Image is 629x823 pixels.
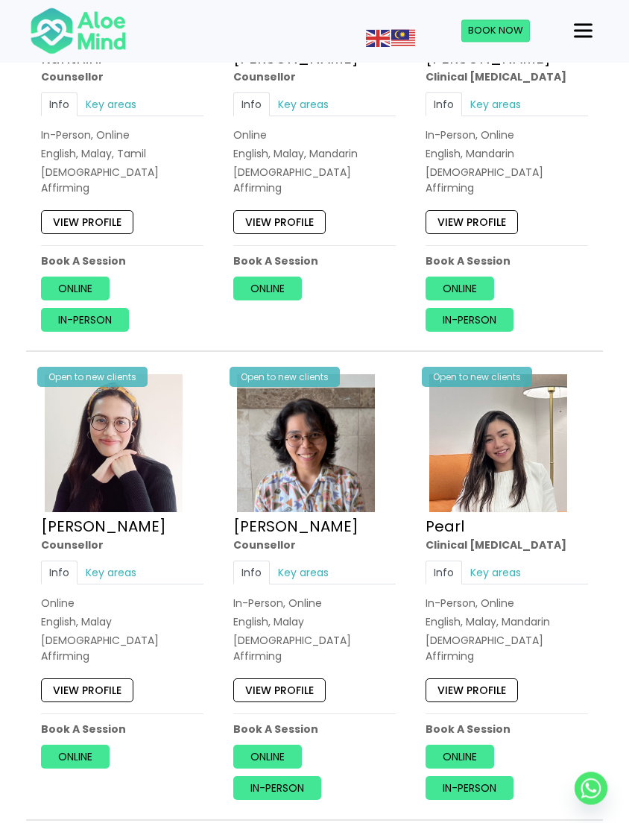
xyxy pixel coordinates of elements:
a: Info [233,561,270,584]
a: Key areas [270,92,337,116]
a: View profile [426,210,518,234]
p: Book A Session [41,722,203,737]
a: English [366,30,391,45]
p: Book A Session [426,722,588,737]
div: Counsellor [41,69,203,84]
div: Open to new clients [422,367,532,387]
div: [DEMOGRAPHIC_DATA] Affirming [41,634,203,664]
div: Counsellor [41,538,203,553]
a: Info [426,561,462,584]
a: Info [41,561,78,584]
div: Clinical [MEDICAL_DATA] [426,538,588,553]
img: zafeera counsellor [237,374,375,512]
div: In-Person, Online [233,596,396,611]
div: Counsellor [233,69,396,84]
p: English, Malay, Tamil [41,146,203,161]
div: [DEMOGRAPHIC_DATA] Affirming [233,634,396,664]
div: Online [233,127,396,142]
p: Book A Session [426,253,588,268]
a: In-person [426,776,513,800]
div: [DEMOGRAPHIC_DATA] Affirming [41,165,203,196]
img: Therapist Photo Update [45,374,183,512]
a: In-person [233,776,321,800]
div: [DEMOGRAPHIC_DATA] Affirming [426,165,588,196]
a: Online [41,277,110,300]
a: View profile [41,678,133,702]
a: Key areas [462,92,529,116]
div: Open to new clients [37,367,148,387]
a: Key areas [462,561,529,584]
a: Online [233,745,302,769]
div: Online [41,596,203,611]
img: en [366,29,390,47]
div: Clinical [MEDICAL_DATA] [426,69,588,84]
a: Online [426,745,494,769]
img: Pearl photo [429,374,567,512]
span: Book Now [468,23,523,37]
a: Key areas [78,92,145,116]
a: [PERSON_NAME] [233,517,358,537]
a: Info [41,92,78,116]
p: English, Malay [233,615,396,630]
p: Book A Session [233,722,396,737]
a: View profile [233,678,326,702]
div: Open to new clients [230,367,340,387]
a: View profile [233,210,326,234]
a: View profile [41,210,133,234]
p: English, Malay, Mandarin [233,146,396,161]
div: [DEMOGRAPHIC_DATA] Affirming [426,634,588,664]
a: In-person [426,308,513,332]
img: Aloe mind Logo [30,6,127,55]
p: Book A Session [233,253,396,268]
p: Book A Session [41,253,203,268]
div: In-Person, Online [426,127,588,142]
a: Key areas [270,561,337,584]
a: Whatsapp [575,772,607,804]
div: In-Person, Online [426,596,588,611]
a: View profile [426,678,518,702]
div: Counsellor [233,538,396,553]
a: Pearl [426,517,464,537]
a: Info [233,92,270,116]
a: Key areas [78,561,145,584]
a: Info [426,92,462,116]
a: Online [426,277,494,300]
p: English, Malay [41,615,203,630]
a: Online [41,745,110,769]
a: Book Now [461,19,530,42]
a: Online [233,277,302,300]
a: [PERSON_NAME] [41,517,166,537]
p: English, Malay, Mandarin [426,615,588,630]
a: Malay [391,30,417,45]
a: In-person [41,308,129,332]
button: Menu [568,18,598,43]
div: In-Person, Online [41,127,203,142]
div: [DEMOGRAPHIC_DATA] Affirming [233,165,396,196]
img: ms [391,29,415,47]
p: English, Mandarin [426,146,588,161]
